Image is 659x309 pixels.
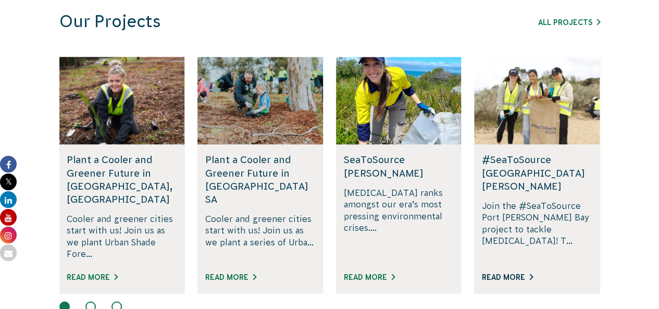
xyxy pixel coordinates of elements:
[67,213,177,260] p: Cooler and greener cities start with us! Join us as we plant Urban Shade Fore...
[538,18,600,27] a: All Projects
[205,153,315,206] h5: Plant a Cooler and Greener Future in [GEOGRAPHIC_DATA] SA
[482,200,592,260] p: Join the #SeaToSource Port [PERSON_NAME] Bay project to tackle [MEDICAL_DATA]! T...
[344,273,395,281] a: Read More
[205,273,256,281] a: Read More
[67,153,177,206] h5: Plant a Cooler and Greener Future in [GEOGRAPHIC_DATA], [GEOGRAPHIC_DATA]
[59,11,459,32] h3: Our Projects
[67,273,118,281] a: Read More
[482,273,533,281] a: Read More
[344,153,454,179] h5: SeaToSource [PERSON_NAME]
[482,153,592,193] h5: #SeaToSource [GEOGRAPHIC_DATA][PERSON_NAME]
[205,213,315,260] p: Cooler and greener cities start with us! Join us as we plant a series of Urba...
[344,187,454,260] p: [MEDICAL_DATA] ranks amongst our era’s most pressing environmental crises....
